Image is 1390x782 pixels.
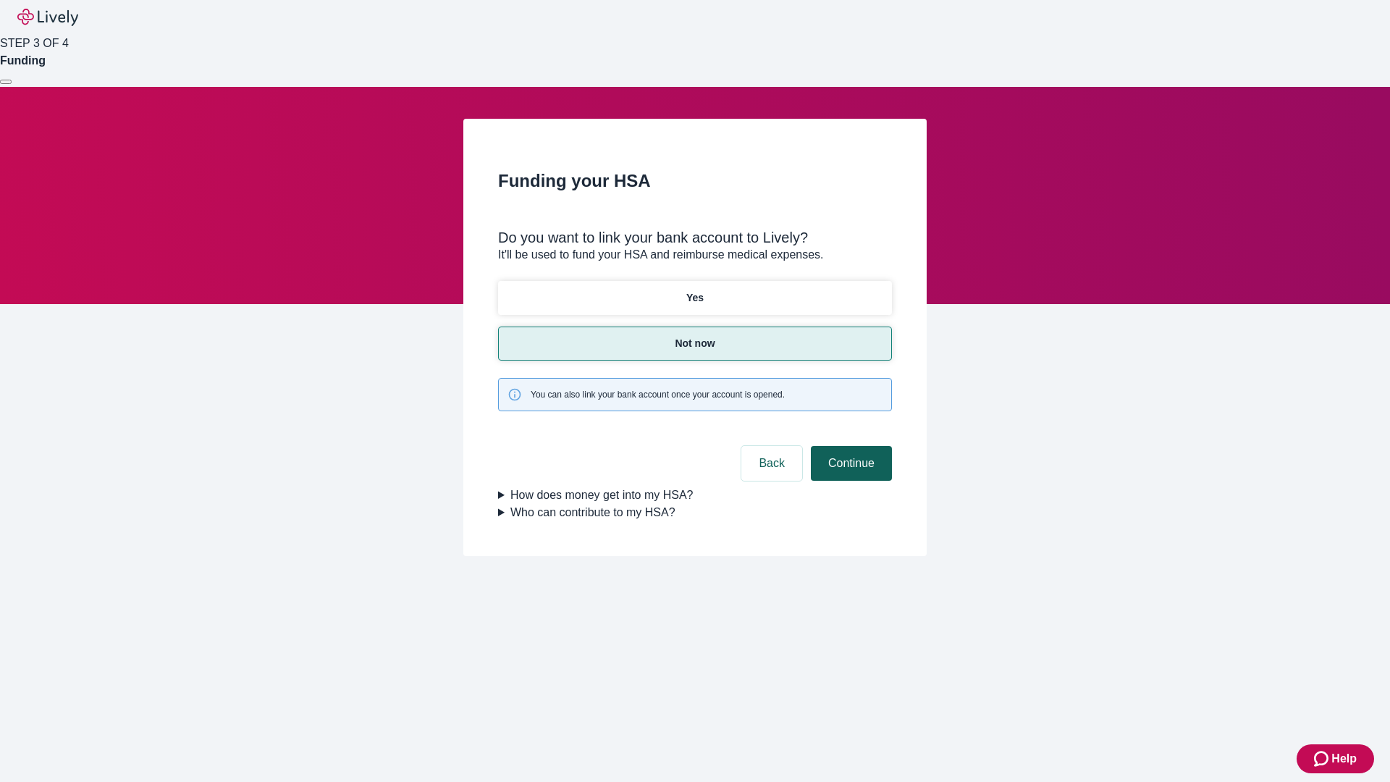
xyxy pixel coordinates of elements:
span: You can also link your bank account once your account is opened. [531,388,785,401]
summary: How does money get into my HSA? [498,487,892,504]
button: Yes [498,281,892,315]
button: Not now [498,327,892,361]
summary: Who can contribute to my HSA? [498,504,892,521]
img: Lively [17,9,78,26]
p: Yes [686,290,704,306]
div: Do you want to link your bank account to Lively? [498,229,892,246]
h2: Funding your HSA [498,168,892,194]
svg: Zendesk support icon [1314,750,1331,768]
p: It'll be used to fund your HSA and reimburse medical expenses. [498,246,892,264]
span: Help [1331,750,1357,768]
button: Zendesk support iconHelp [1297,744,1374,773]
button: Back [741,446,802,481]
p: Not now [675,336,715,351]
button: Continue [811,446,892,481]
